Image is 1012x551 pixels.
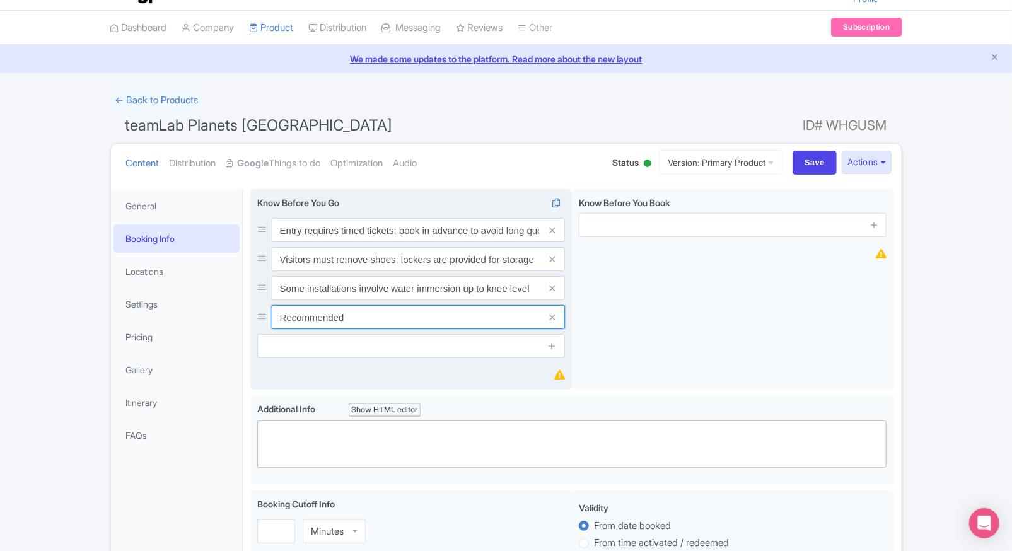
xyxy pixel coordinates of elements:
[382,11,441,45] a: Messaging
[311,526,344,537] div: Minutes
[257,403,315,414] span: Additional Info
[110,88,204,113] a: ← Back to Products
[125,116,393,134] span: teamLab Planets [GEOGRAPHIC_DATA]
[126,144,160,183] a: Content
[579,502,608,513] span: Validity
[612,156,639,169] span: Status
[659,150,782,175] a: Version: Primary Product
[594,536,729,550] label: From time activated / redeemed
[113,224,240,253] a: Booking Info
[250,11,294,45] a: Product
[641,154,654,174] div: Active
[579,197,670,208] span: Know Before You Book
[803,113,887,138] span: ID# WHGUSM
[170,144,216,183] a: Distribution
[113,257,240,286] a: Locations
[331,144,383,183] a: Optimization
[257,197,339,208] span: Know Before You Go
[113,192,240,220] a: General
[110,11,167,45] a: Dashboard
[113,290,240,318] a: Settings
[238,156,269,171] strong: Google
[969,508,999,538] div: Open Intercom Messenger
[518,11,553,45] a: Other
[226,144,321,183] a: GoogleThings to do
[113,356,240,384] a: Gallery
[309,11,367,45] a: Distribution
[793,151,837,175] input: Save
[990,51,999,66] button: Close announcement
[594,519,671,533] label: From date booked
[113,421,240,449] a: FAQs
[182,11,235,45] a: Company
[457,11,503,45] a: Reviews
[113,323,240,351] a: Pricing
[113,388,240,417] a: Itinerary
[8,52,1004,66] a: We made some updates to the platform. Read more about the new layout
[842,151,892,174] button: Actions
[831,18,902,37] a: Subscription
[257,497,335,511] label: Booking Cutoff Info
[349,403,421,417] div: Show HTML editor
[393,144,417,183] a: Audio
